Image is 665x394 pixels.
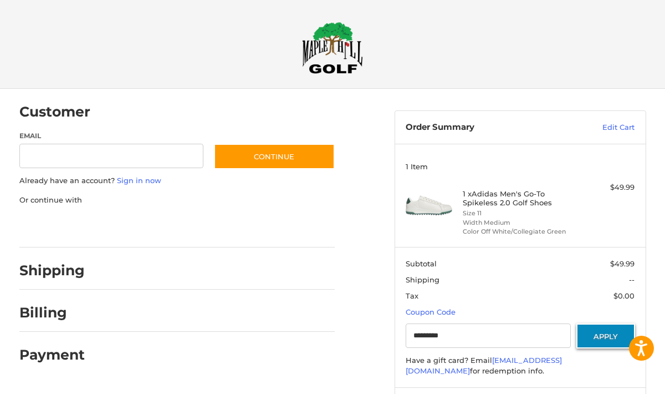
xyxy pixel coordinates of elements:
[463,227,575,236] li: Color Off White/Collegiate Green
[16,216,99,236] iframe: PayPal-paypal
[610,259,635,268] span: $49.99
[406,324,571,348] input: Gift Certificate or Coupon Code
[19,175,335,186] p: Already have an account?
[214,144,335,169] button: Continue
[561,122,635,133] a: Edit Cart
[19,103,90,120] h2: Customer
[406,275,439,284] span: Shipping
[406,122,561,133] h3: Order Summary
[463,189,575,208] h4: 1 x Adidas Men's Go-To Spikeless 2.0 Golf Shoes
[19,195,335,206] p: Or continue with
[463,209,575,218] li: Size 11
[463,218,575,228] li: Width Medium
[302,22,363,74] img: Maple Hill Golf
[19,304,84,321] h2: Billing
[577,182,635,193] div: $49.99
[19,131,203,141] label: Email
[406,291,418,300] span: Tax
[19,346,85,363] h2: Payment
[117,176,161,185] a: Sign in now
[19,262,85,279] h2: Shipping
[406,307,456,316] a: Coupon Code
[576,324,635,348] button: Apply
[110,216,193,236] iframe: PayPal-paylater
[406,355,635,377] div: Have a gift card? Email for redemption info.
[629,275,635,284] span: --
[406,259,437,268] span: Subtotal
[406,162,635,171] h3: 1 Item
[203,216,287,236] iframe: PayPal-venmo
[613,291,635,300] span: $0.00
